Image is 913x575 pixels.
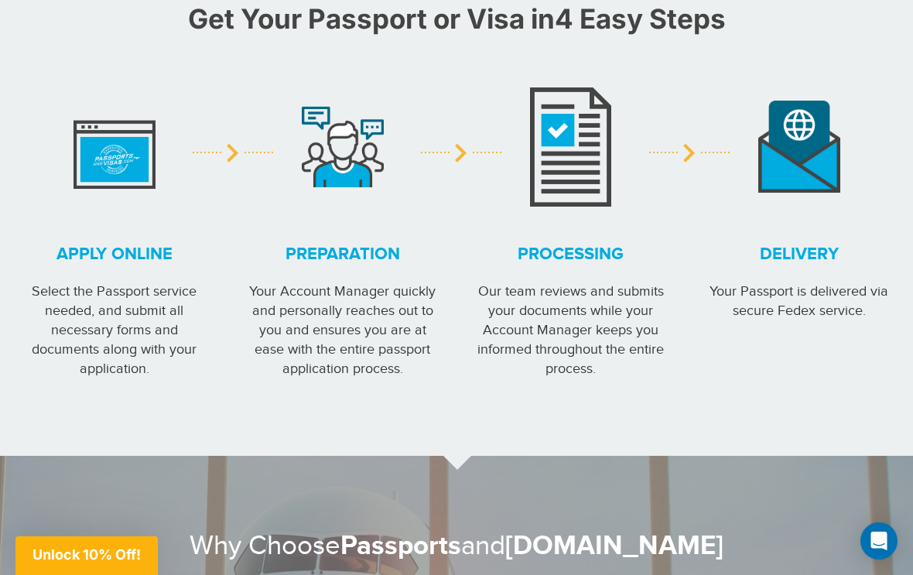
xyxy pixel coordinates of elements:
div: Unlock 10% Off! [15,536,158,575]
img: image description [74,105,156,189]
strong: Preparation [246,242,439,266]
p: Your Passport is delivered via secure Fedex service. [703,282,896,320]
p: Your Account Manager quickly and personally reaches out to you and ensures you are at ease with t... [246,282,439,378]
img: image description [530,87,611,207]
p: Select the Passport service needed, and submit all necessary forms and documents along with your ... [18,282,211,378]
strong: [DOMAIN_NAME] [505,529,723,563]
h2: Get Your Passport or Visa in [12,2,901,35]
strong: Apply online [18,242,211,266]
img: image description [758,101,840,193]
span: Unlock 10% Off! [32,546,141,563]
strong: Processing [474,242,668,266]
p: Our team reviews and submits your documents while your Account Manager keeps you informed through... [474,282,668,378]
strong: Delivery [703,242,896,266]
strong: 4 Easy Steps [555,2,726,35]
div: Open Intercom Messenger [860,522,898,560]
img: image description [302,106,384,187]
strong: Passports [340,529,461,563]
